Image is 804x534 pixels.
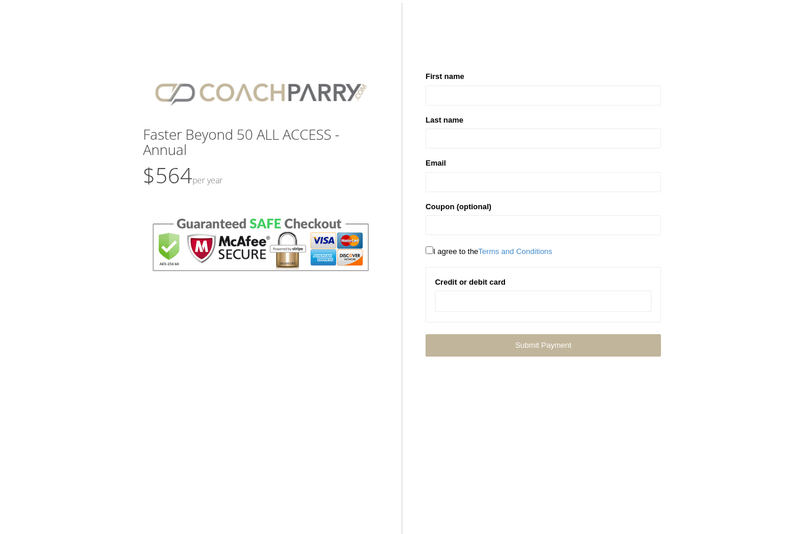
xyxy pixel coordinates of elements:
iframe: Secure card payment input frame [443,296,644,306]
h3: Faster Beyond 50 ALL ACCESS - Annual [143,127,378,158]
a: Terms and Conditions [479,247,553,256]
span: $564 [143,161,222,190]
label: First name [426,71,464,83]
small: Per Year [192,174,222,186]
a: Submit Payment [426,334,661,356]
label: Last name [426,114,463,126]
span: I agree to the [426,247,552,256]
label: Email [426,157,446,169]
img: CPlogo.png [143,71,378,115]
span: Submit Payment [515,341,571,350]
label: Coupon (optional) [426,201,491,213]
label: Credit or debit card [435,276,506,288]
